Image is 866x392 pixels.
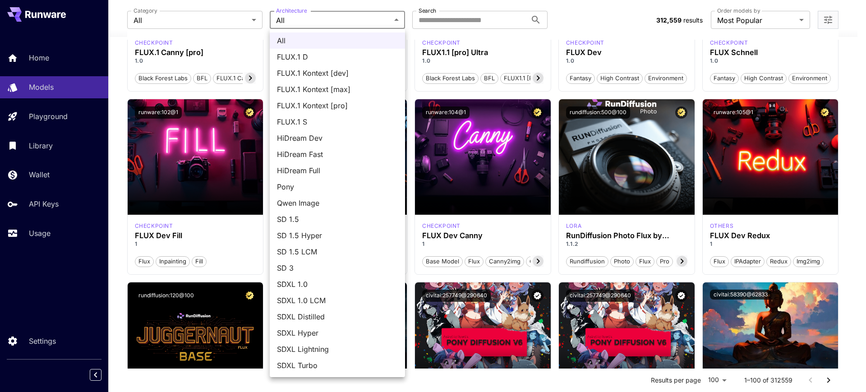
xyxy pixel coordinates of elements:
[277,149,398,160] span: HiDream Fast
[277,35,398,46] span: All
[277,214,398,225] span: SD 1.5
[277,51,398,62] span: FLUX.1 D
[277,311,398,322] span: SDXL Distilled
[277,263,398,273] span: SD 3
[277,68,398,78] span: FLUX.1 Kontext [dev]
[277,327,398,338] span: SDXL Hyper
[277,133,398,143] span: HiDream Dev
[277,84,398,95] span: FLUX.1 Kontext [max]
[277,116,398,127] span: FLUX.1 S
[277,100,398,111] span: FLUX.1 Kontext [pro]
[277,246,398,257] span: SD 1.5 LCM
[277,198,398,208] span: Qwen Image
[277,181,398,192] span: Pony
[277,344,398,355] span: SDXL Lightning
[277,360,398,371] span: SDXL Turbo
[277,230,398,241] span: SD 1.5 Hyper
[277,279,398,290] span: SDXL 1.0
[277,165,398,176] span: HiDream Full
[277,295,398,306] span: SDXL 1.0 LCM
